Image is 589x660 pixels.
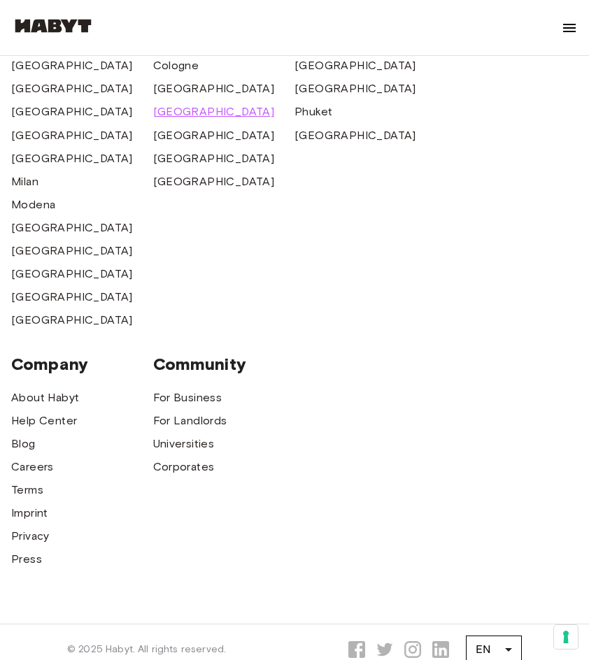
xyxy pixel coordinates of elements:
[153,57,199,74] a: Cologne
[153,389,222,406] a: For Business
[11,354,153,375] span: Company
[11,220,133,236] a: [GEOGRAPHIC_DATA]
[153,412,227,429] a: For Landlords
[11,243,133,259] a: [GEOGRAPHIC_DATA]
[11,551,42,568] a: Press
[153,103,275,120] a: [GEOGRAPHIC_DATA]
[11,103,133,120] a: [GEOGRAPHIC_DATA]
[11,436,36,452] a: Blog
[67,643,226,657] span: © 2025 Habyt. All rights reserved.
[11,389,79,406] a: About Habyt
[11,266,133,282] a: [GEOGRAPHIC_DATA]
[554,625,578,649] button: Your consent preferences for tracking technologies
[153,150,275,167] a: [GEOGRAPHIC_DATA]
[153,436,215,452] a: Universities
[11,312,133,329] a: [GEOGRAPHIC_DATA]
[294,80,416,97] a: [GEOGRAPHIC_DATA]
[153,127,275,144] a: [GEOGRAPHIC_DATA]
[11,412,77,429] a: Help Center
[294,127,416,144] a: [GEOGRAPHIC_DATA]
[11,127,133,144] a: [GEOGRAPHIC_DATA]
[11,196,55,213] a: Modena
[11,19,95,33] img: Habyt
[153,80,275,97] a: [GEOGRAPHIC_DATA]
[11,528,50,545] a: Privacy
[294,57,416,74] a: [GEOGRAPHIC_DATA]
[153,459,215,475] a: Corporates
[11,80,133,97] a: [GEOGRAPHIC_DATA]
[294,103,332,120] a: Phuket
[153,173,275,190] a: [GEOGRAPHIC_DATA]
[11,482,43,498] a: Terms
[11,57,133,74] a: [GEOGRAPHIC_DATA]
[11,173,38,190] a: Milan
[11,505,48,522] a: Imprint
[153,354,295,375] span: Community
[11,289,133,306] a: [GEOGRAPHIC_DATA]
[11,459,54,475] a: Careers
[11,150,133,167] a: [GEOGRAPHIC_DATA]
